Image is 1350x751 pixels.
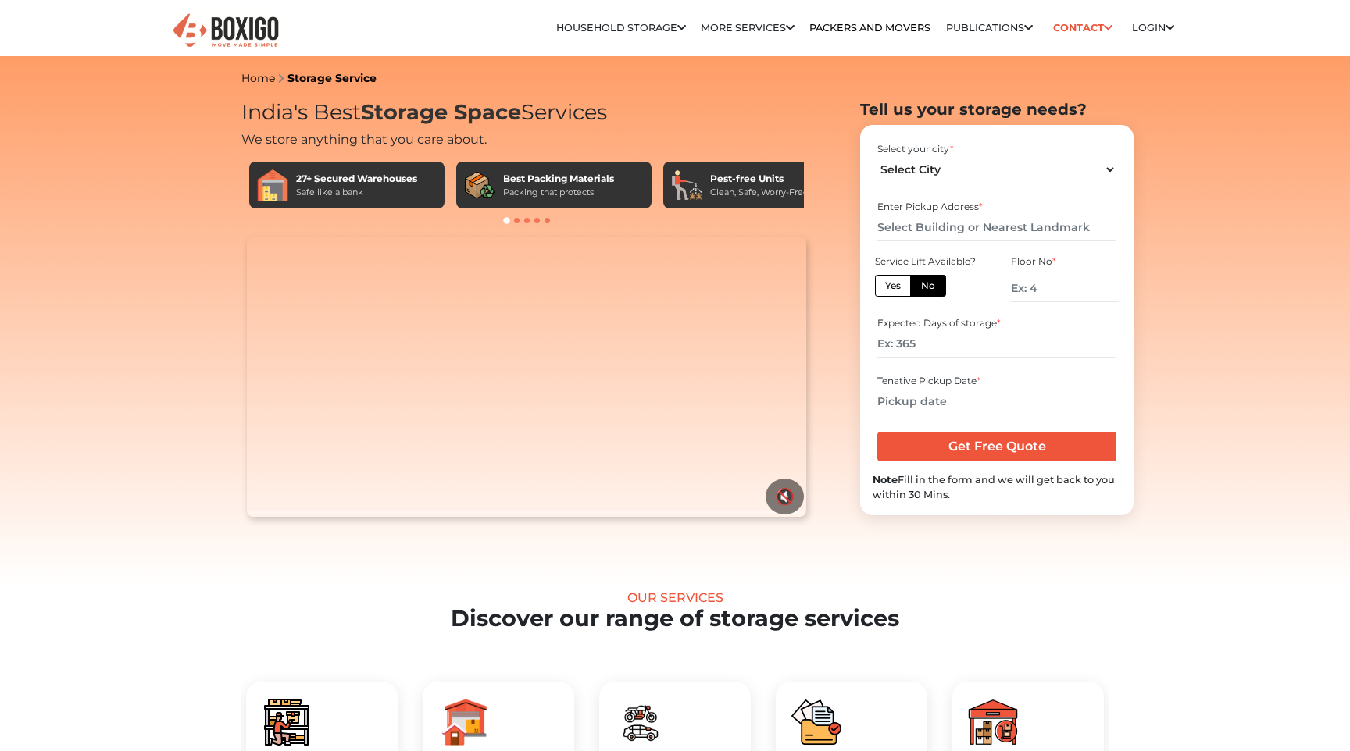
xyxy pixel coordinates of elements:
[361,99,521,125] span: Storage Space
[809,22,930,34] a: Packers and Movers
[860,100,1134,119] h2: Tell us your storage needs?
[438,697,488,747] img: boxigo_packers_and_movers_huge_savings
[247,237,805,517] video: Your browser does not support the video tag.
[877,142,1116,156] div: Select your city
[968,697,1018,747] img: boxigo_packers_and_movers_huge_savings
[877,374,1116,388] div: Tenative Pickup Date
[671,169,702,201] img: Pest-free Units
[615,697,665,747] img: boxigo_packers_and_movers_huge_savings
[710,172,809,186] div: Pest-free Units
[877,388,1116,415] input: Pickup date
[257,169,288,201] img: 27+ Secured Warehouses
[171,12,280,50] img: Boxigo
[877,200,1116,214] div: Enter Pickup Address
[1048,16,1117,40] a: Contact
[1011,275,1119,302] input: Ex: 4
[875,254,983,269] div: Service Lift Available?
[877,214,1116,241] input: Select Building or Nearest Landmark
[54,605,1296,632] h2: Discover our range of storage services
[287,71,377,85] a: Storage Service
[296,172,417,186] div: 27+ Secured Warehouses
[241,132,487,147] span: We store anything that you care about.
[241,100,812,126] h1: India's Best Services
[1011,254,1119,269] div: Floor No
[710,186,809,199] div: Clean, Safe, Worry-Free
[262,697,312,747] img: boxigo_packers_and_movers_huge_savings
[877,330,1116,358] input: Ex: 365
[946,22,1033,34] a: Publications
[54,590,1296,605] div: Our Services
[766,479,804,514] button: 🔇
[701,22,795,34] a: More services
[877,316,1116,330] div: Expected Days of storage
[873,472,1121,502] div: Fill in the form and we will get back to you within 30 Mins.
[875,275,911,297] label: Yes
[910,275,946,297] label: No
[1132,22,1174,34] a: Login
[873,474,898,486] b: Note
[296,186,417,199] div: Safe like a bank
[503,186,614,199] div: Packing that protects
[877,432,1116,461] input: Get Free Quote
[556,22,686,34] a: Household Storage
[791,697,841,747] img: boxigo_packers_and_movers_huge_savings
[464,169,495,201] img: Best Packing Materials
[241,71,275,85] a: Home
[503,172,614,186] div: Best Packing Materials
